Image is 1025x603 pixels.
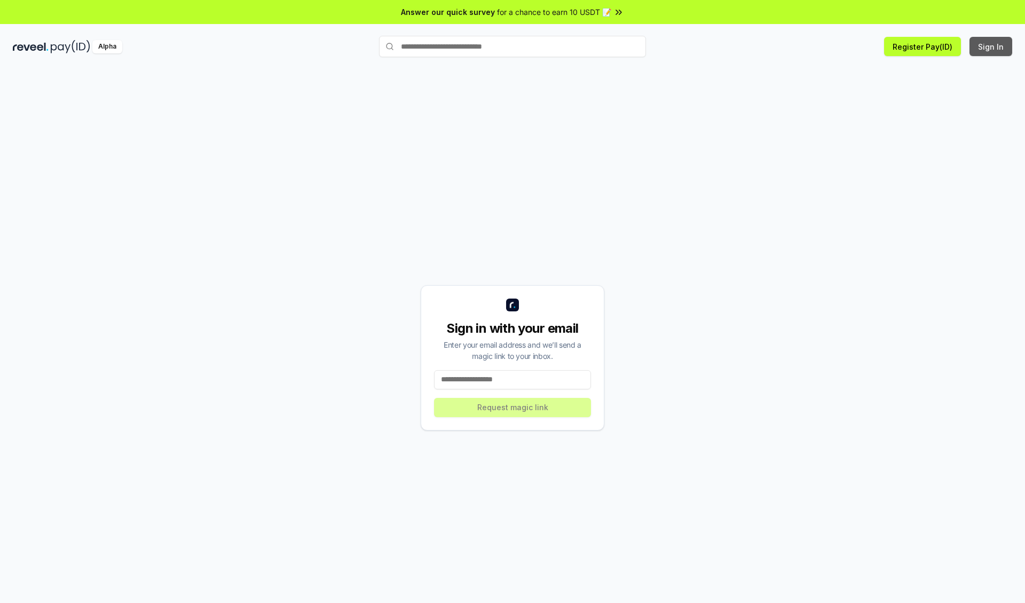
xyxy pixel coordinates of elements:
[506,299,519,311] img: logo_small
[969,37,1012,56] button: Sign In
[884,37,961,56] button: Register Pay(ID)
[497,6,611,18] span: for a chance to earn 10 USDT 📝
[434,320,591,337] div: Sign in with your email
[51,40,90,53] img: pay_id
[13,40,49,53] img: reveel_dark
[92,40,122,53] div: Alpha
[401,6,495,18] span: Answer our quick survey
[434,339,591,362] div: Enter your email address and we’ll send a magic link to your inbox.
